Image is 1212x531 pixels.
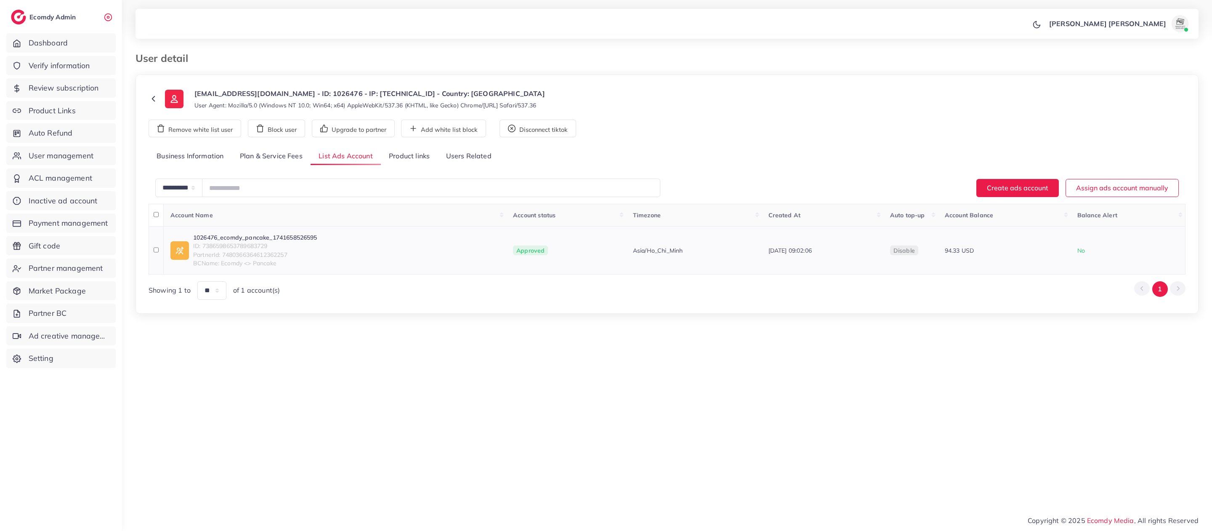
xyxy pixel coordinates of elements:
span: Verify information [29,60,90,71]
span: Setting [29,353,53,364]
a: Auto Refund [6,123,116,143]
span: Inactive ad account [29,195,98,206]
a: User management [6,146,116,165]
ul: Pagination [1134,281,1185,297]
span: User management [29,150,93,161]
a: Partner management [6,259,116,278]
a: ACL management [6,168,116,188]
span: ACL management [29,173,92,184]
a: Payment management [6,213,116,233]
span: Auto Refund [29,128,73,139]
a: Market Package [6,281,116,301]
a: Product Links [6,101,116,120]
span: Market Package [29,286,86,296]
a: logoEcomdy Admin [11,10,78,24]
span: Product Links [29,105,76,116]
span: Payment management [29,218,108,229]
img: avatar [1172,15,1188,32]
a: Dashboard [6,33,116,53]
button: Go to page 1 [1152,281,1168,297]
a: Ad creative management [6,326,116,346]
span: Partner management [29,263,103,274]
a: Verify information [6,56,116,75]
span: Dashboard [29,37,68,48]
h2: Ecomdy Admin [29,13,78,21]
p: [PERSON_NAME] [PERSON_NAME] [1049,19,1166,29]
a: Setting [6,349,116,368]
a: Review subscription [6,78,116,98]
span: Ad creative management [29,331,109,342]
span: Partner BC [29,308,67,319]
a: [PERSON_NAME] [PERSON_NAME]avatar [1045,15,1192,32]
img: logo [11,10,26,24]
span: Gift code [29,240,60,251]
span: Review subscription [29,83,99,93]
a: Partner BC [6,304,116,323]
a: Inactive ad account [6,191,116,211]
a: Gift code [6,236,116,256]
